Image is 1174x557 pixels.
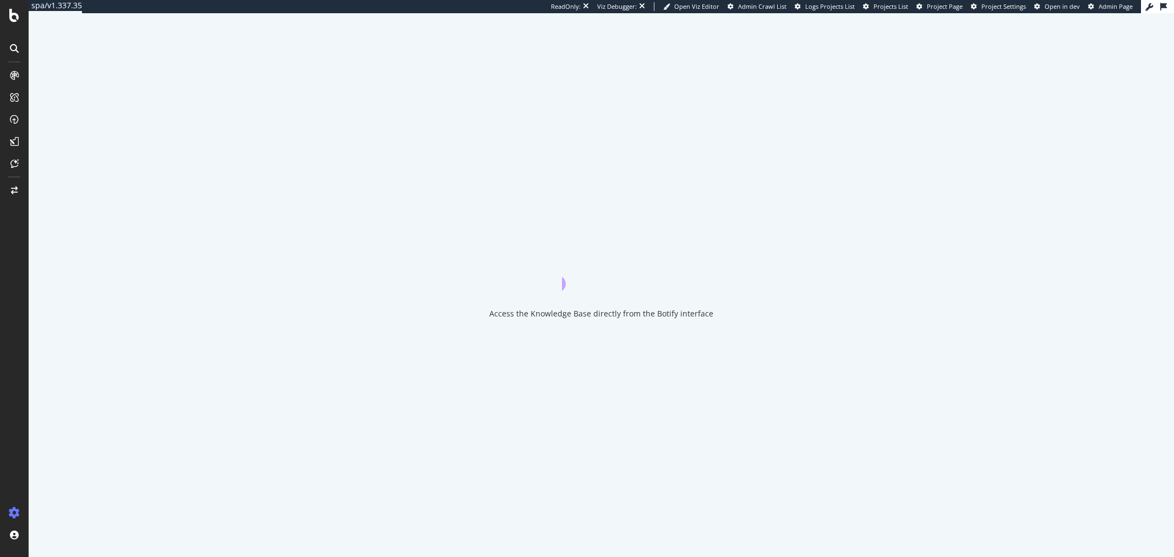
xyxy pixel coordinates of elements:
a: Project Page [916,2,963,11]
a: Project Settings [971,2,1026,11]
a: Admin Page [1088,2,1133,11]
a: Admin Crawl List [728,2,787,11]
div: animation [562,251,641,291]
span: Open Viz Editor [674,2,719,10]
a: Open Viz Editor [663,2,719,11]
span: Open in dev [1045,2,1080,10]
span: Project Page [927,2,963,10]
a: Open in dev [1034,2,1080,11]
div: Access the Knowledge Base directly from the Botify interface [489,308,713,319]
span: Admin Page [1099,2,1133,10]
span: Project Settings [981,2,1026,10]
span: Logs Projects List [805,2,855,10]
span: Admin Crawl List [738,2,787,10]
a: Projects List [863,2,908,11]
span: Projects List [873,2,908,10]
div: ReadOnly: [551,2,581,11]
a: Logs Projects List [795,2,855,11]
div: Viz Debugger: [597,2,637,11]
